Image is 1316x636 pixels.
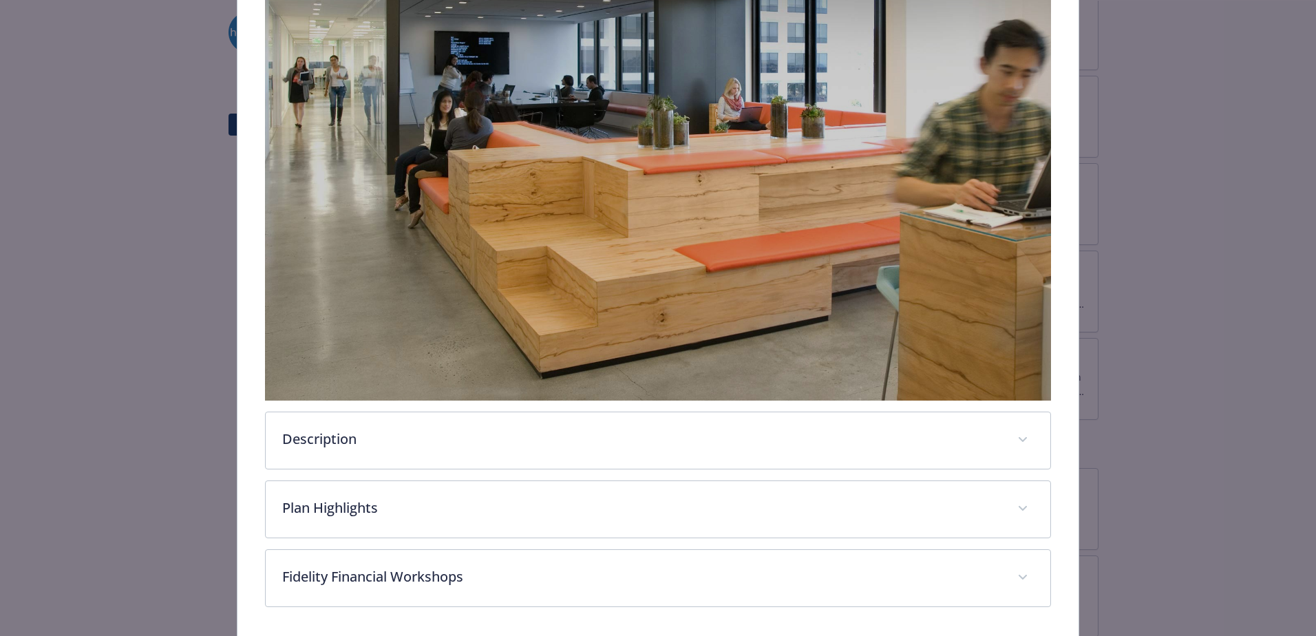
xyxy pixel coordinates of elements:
[266,412,1050,469] div: Description
[266,481,1050,538] div: Plan Highlights
[282,498,1001,518] p: Plan Highlights
[282,429,1001,449] p: Description
[282,566,1001,587] p: Fidelity Financial Workshops
[266,550,1050,606] div: Fidelity Financial Workshops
